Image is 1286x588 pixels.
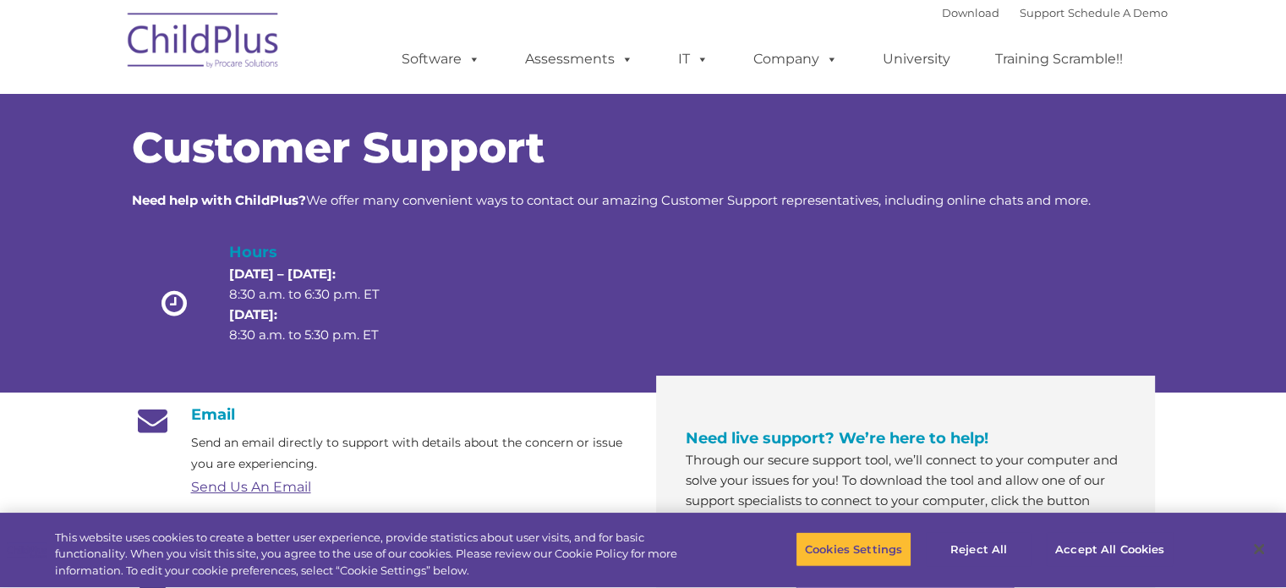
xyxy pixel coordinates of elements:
[796,531,911,567] button: Cookies Settings
[661,42,725,76] a: IT
[132,122,544,173] span: Customer Support
[229,266,336,282] strong: [DATE] – [DATE]:
[866,42,967,76] a: University
[1068,6,1168,19] a: Schedule A Demo
[55,530,708,580] div: This website uses cookies to create a better user experience, provide statistics about user visit...
[1240,530,1278,568] button: Close
[229,264,408,345] p: 8:30 a.m. to 6:30 p.m. ET 8:30 a.m. to 5:30 p.m. ET
[736,42,855,76] a: Company
[132,405,631,424] h4: Email
[686,429,988,448] span: Need live support? We’re here to help!
[229,240,408,264] h4: Hours
[132,192,306,208] strong: Need help with ChildPlus?
[191,432,631,475] p: Send an email directly to support with details about the concern or issue you are experiencing.
[385,42,497,76] a: Software
[119,1,288,85] img: ChildPlus by Procare Solutions
[686,450,1125,552] p: Through our secure support tool, we’ll connect to your computer and solve your issues for you! To...
[926,531,1032,567] button: Reject All
[1020,6,1064,19] a: Support
[942,6,999,19] a: Download
[508,42,650,76] a: Assessments
[1046,531,1174,567] button: Accept All Cookies
[229,306,277,322] strong: [DATE]:
[191,479,311,495] a: Send Us An Email
[978,42,1140,76] a: Training Scramble!!
[132,192,1091,208] span: We offer many convenient ways to contact our amazing Customer Support representatives, including ...
[942,6,1168,19] font: |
